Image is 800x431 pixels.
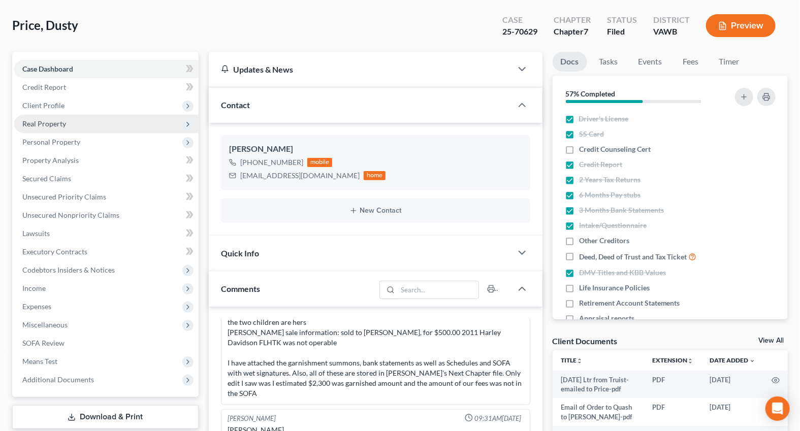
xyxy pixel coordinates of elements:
[475,414,522,423] span: 09:31AM[DATE]
[653,14,690,26] div: District
[591,52,626,72] a: Tasks
[398,281,478,299] input: Search...
[644,371,701,399] td: PDF
[553,398,644,426] td: Email of Order to Quash to [PERSON_NAME]-pdf
[364,171,386,180] div: home
[14,170,199,188] a: Secured Claims
[607,26,637,38] div: Filed
[22,266,115,274] span: Codebtors Insiders & Notices
[221,100,250,110] span: Contact
[22,302,51,311] span: Expenses
[502,26,537,38] div: 25-70629
[22,375,94,384] span: Additional Documents
[579,205,664,215] span: 3 Months Bank Statements
[307,158,333,167] div: mobile
[579,190,641,200] span: 6 Months Pay stubs
[14,334,199,352] a: SOFA Review
[577,358,583,364] i: unfold_more
[22,284,46,292] span: Income
[652,356,693,364] a: Extensionunfold_more
[553,371,644,399] td: [DATE] Ltr from Truist-emailed to Price-pdf
[706,14,776,37] button: Preview
[607,14,637,26] div: Status
[22,229,50,238] span: Lawsuits
[22,119,66,128] span: Real Property
[14,78,199,96] a: Credit Report
[701,398,763,426] td: [DATE]
[579,268,666,278] span: DMV Titles and KBB Values
[12,18,78,32] span: Price, Dusty
[22,247,87,256] span: Executory Contracts
[553,52,587,72] a: Docs
[221,64,500,75] div: Updates & News
[221,248,259,258] span: Quick Info
[554,26,591,38] div: Chapter
[14,151,199,170] a: Property Analysis
[22,339,65,347] span: SOFA Review
[711,52,748,72] a: Timer
[579,283,650,293] span: Life Insurance Policies
[579,236,629,246] span: Other Creditors
[579,129,604,139] span: SS Card
[502,14,537,26] div: Case
[579,220,647,230] span: Intake/Questionnaire
[22,174,71,183] span: Secured Claims
[553,336,618,346] div: Client Documents
[14,60,199,78] a: Case Dashboard
[229,207,522,215] button: New Contact
[14,224,199,243] a: Lawsuits
[554,14,591,26] div: Chapter
[579,159,622,170] span: Credit Report
[579,313,634,323] span: Appraisal reports
[22,138,80,146] span: Personal Property
[561,356,583,364] a: Titleunfold_more
[579,175,641,185] span: 2 Years Tax Returns
[765,396,790,421] div: Open Intercom Messenger
[14,206,199,224] a: Unsecured Nonpriority Claims
[22,211,119,219] span: Unsecured Nonpriority Claims
[701,371,763,399] td: [DATE]
[221,284,260,293] span: Comments
[758,337,784,344] a: View All
[12,405,199,429] a: Download & Print
[240,171,360,181] div: [EMAIL_ADDRESS][DOMAIN_NAME]
[14,188,199,206] a: Unsecured Priority Claims
[653,26,690,38] div: VAWB
[22,156,79,164] span: Property Analysis
[228,414,276,423] div: [PERSON_NAME]
[22,101,65,110] span: Client Profile
[14,243,199,261] a: Executory Contracts
[579,114,629,124] span: Driver's License
[566,89,616,98] strong: 57% Completed
[579,298,680,308] span: Retirement Account Statements
[22,83,66,91] span: Credit Report
[579,144,651,154] span: Credit Counseling Cert
[584,26,588,36] span: 7
[675,52,707,72] a: Fees
[630,52,670,72] a: Events
[22,357,57,366] span: Means Test
[687,358,693,364] i: unfold_more
[644,398,701,426] td: PDF
[579,252,687,262] span: Deed, Deed of Trust and Tax Ticket
[22,320,68,329] span: Miscellaneous
[749,358,755,364] i: expand_more
[710,356,755,364] a: Date Added expand_more
[22,64,73,73] span: Case Dashboard
[22,192,106,201] span: Unsecured Priority Claims
[240,157,303,168] div: [PHONE_NUMBER]
[229,143,522,155] div: [PERSON_NAME]
[228,277,524,399] div: In answer to the notes: He will revise expenses tonight he will probably reaffirm ECU Only electr...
